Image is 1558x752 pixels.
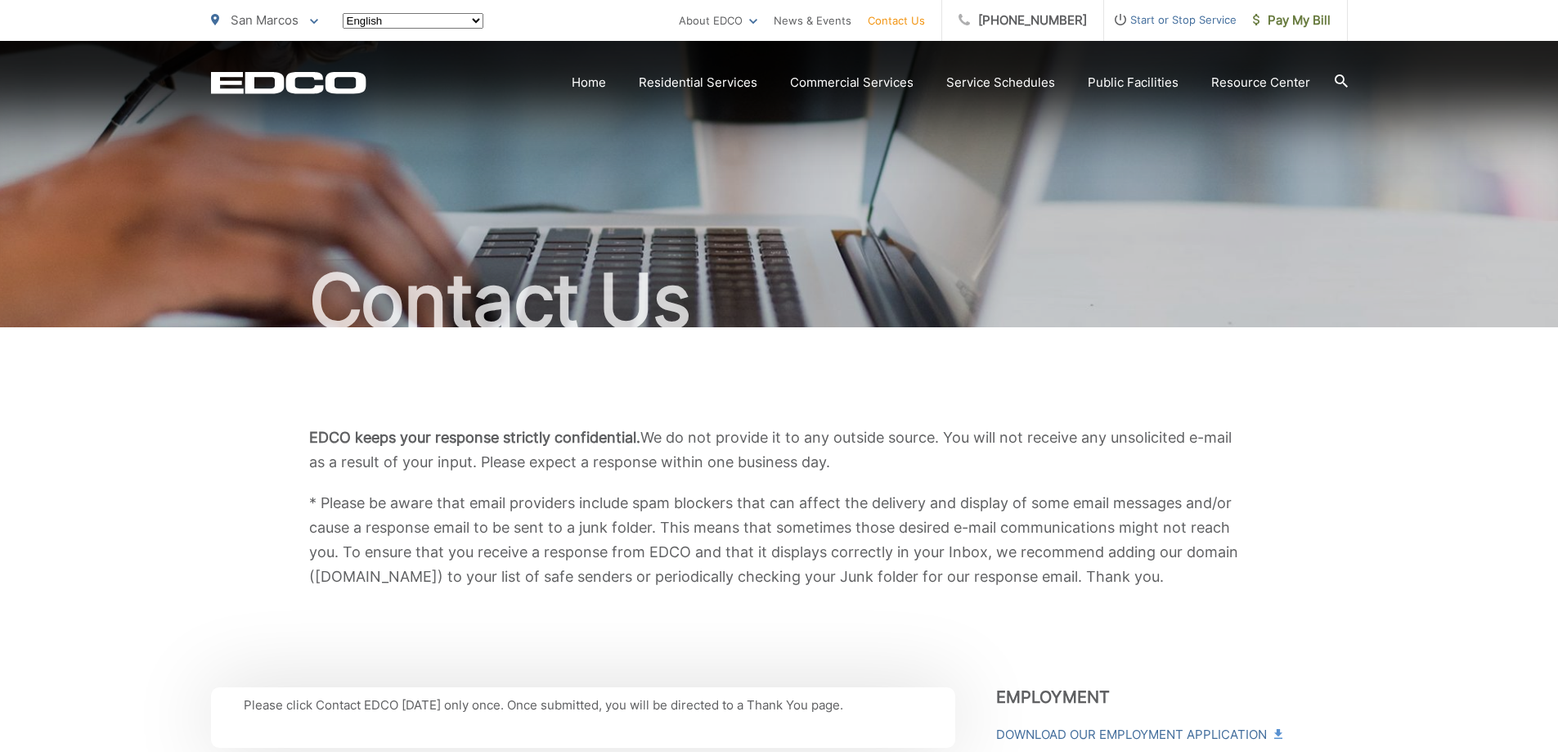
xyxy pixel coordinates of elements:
a: News & Events [774,11,851,30]
span: San Marcos [231,12,299,28]
h1: Contact Us [211,260,1348,342]
p: * Please be aware that email providers include spam blockers that can affect the delivery and dis... [309,491,1250,589]
a: Home [572,73,606,92]
p: Please click Contact EDCO [DATE] only once. Once submitted, you will be directed to a Thank You p... [244,696,923,715]
a: Resource Center [1211,73,1310,92]
a: Service Schedules [946,73,1055,92]
span: Pay My Bill [1253,11,1331,30]
a: Commercial Services [790,73,914,92]
a: Residential Services [639,73,757,92]
a: Public Facilities [1088,73,1179,92]
a: EDCD logo. Return to the homepage. [211,71,366,94]
select: Select a language [343,13,483,29]
a: Download Our Employment Application [996,725,1281,745]
h3: Employment [996,687,1348,707]
p: We do not provide it to any outside source. You will not receive any unsolicited e-mail as a resu... [309,426,1250,475]
a: About EDCO [679,11,757,30]
b: EDCO keeps your response strictly confidential. [309,429,640,446]
a: Contact Us [868,11,925,30]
